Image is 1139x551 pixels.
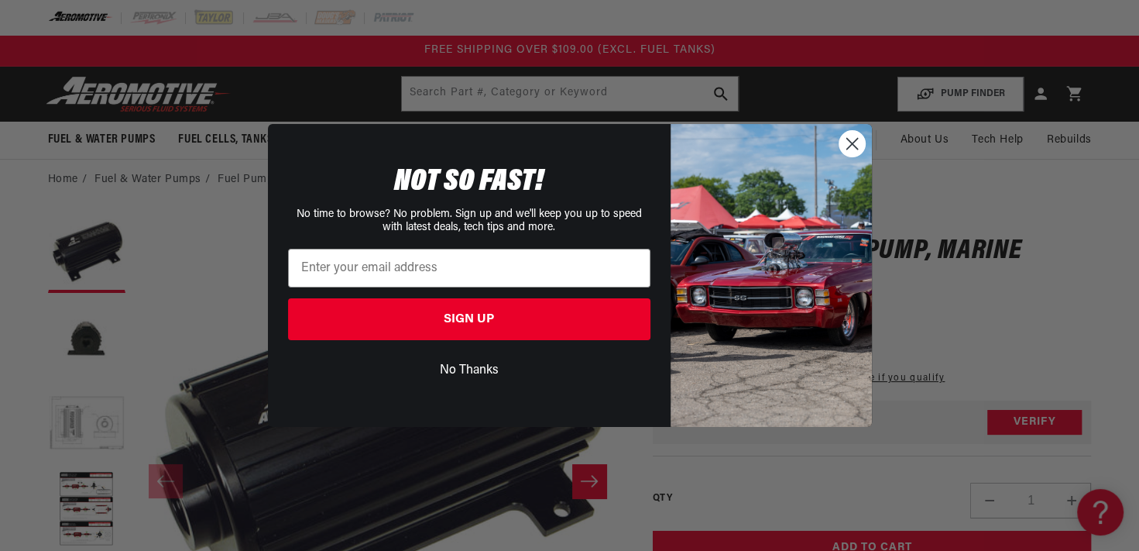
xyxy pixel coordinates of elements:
span: No time to browse? No problem. Sign up and we'll keep you up to speed with latest deals, tech tip... [297,208,642,233]
span: NOT SO FAST! [394,167,544,198]
input: Enter your email address [288,249,650,288]
button: No Thanks [288,356,650,385]
button: SIGN UP [288,298,650,340]
img: 85cdd541-2605-488b-b08c-a5ee7b438a35.jpeg [671,124,872,426]
button: Close dialog [839,130,866,157]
